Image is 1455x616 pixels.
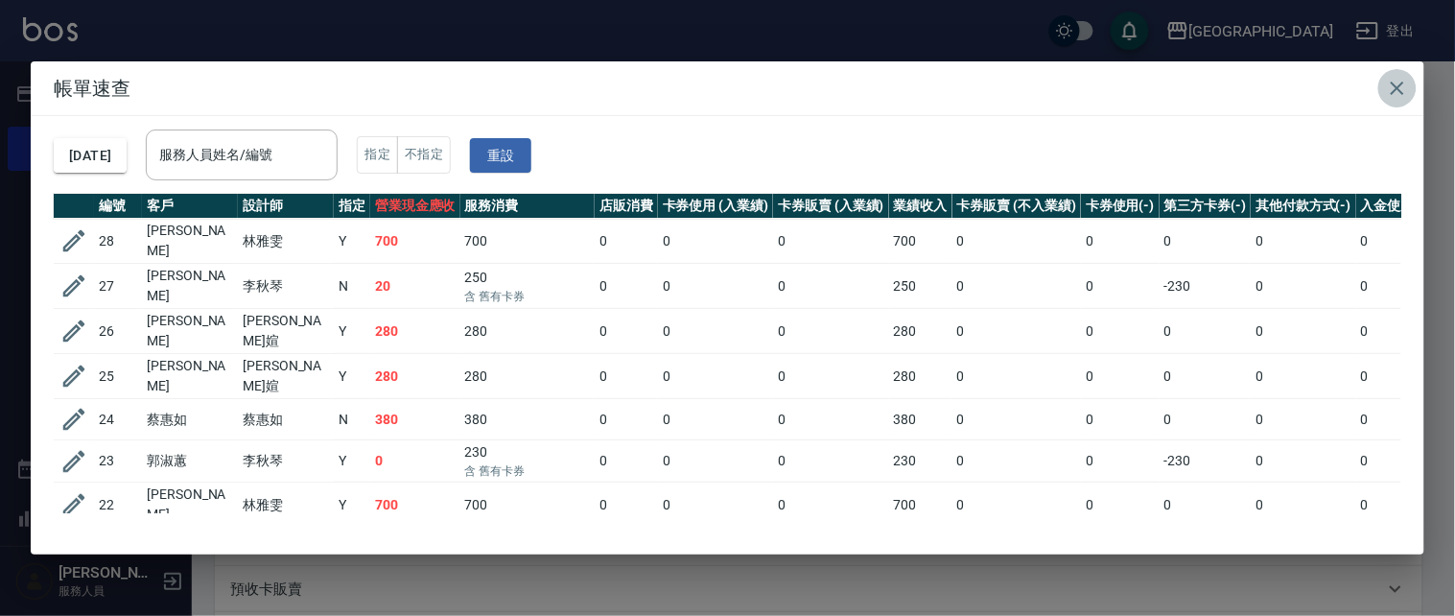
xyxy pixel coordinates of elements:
[94,309,142,354] td: 26
[595,194,658,219] th: 店販消費
[595,309,658,354] td: 0
[460,399,595,440] td: 380
[460,354,595,399] td: 280
[370,354,460,399] td: 280
[1160,264,1252,309] td: -230
[658,354,774,399] td: 0
[1081,483,1160,528] td: 0
[460,264,595,309] td: 250
[952,483,1081,528] td: 0
[54,138,127,174] button: [DATE]
[370,219,460,264] td: 700
[595,354,658,399] td: 0
[658,194,774,219] th: 卡券使用 (入業績)
[1251,309,1356,354] td: 0
[1356,194,1435,219] th: 入金使用(-)
[94,483,142,528] td: 22
[470,138,531,174] button: 重設
[1160,219,1252,264] td: 0
[595,219,658,264] td: 0
[465,462,590,480] p: 含 舊有卡券
[460,483,595,528] td: 700
[1251,219,1356,264] td: 0
[773,399,889,440] td: 0
[773,354,889,399] td: 0
[370,264,460,309] td: 20
[952,399,1081,440] td: 0
[952,194,1081,219] th: 卡券販賣 (不入業績)
[94,264,142,309] td: 27
[658,219,774,264] td: 0
[658,309,774,354] td: 0
[238,354,334,399] td: [PERSON_NAME]媗
[1081,219,1160,264] td: 0
[370,399,460,440] td: 380
[952,264,1081,309] td: 0
[952,219,1081,264] td: 0
[334,219,370,264] td: Y
[334,354,370,399] td: Y
[1356,354,1435,399] td: 0
[334,309,370,354] td: Y
[889,354,952,399] td: 280
[370,440,460,483] td: 0
[773,309,889,354] td: 0
[773,483,889,528] td: 0
[952,440,1081,483] td: 0
[889,483,952,528] td: 700
[334,194,370,219] th: 指定
[334,483,370,528] td: Y
[773,440,889,483] td: 0
[142,399,238,440] td: 蔡惠如
[1356,219,1435,264] td: 0
[1160,309,1252,354] td: 0
[889,440,952,483] td: 230
[1081,309,1160,354] td: 0
[1251,483,1356,528] td: 0
[238,219,334,264] td: 林雅雯
[465,288,590,305] p: 含 舊有卡券
[595,264,658,309] td: 0
[889,309,952,354] td: 280
[773,264,889,309] td: 0
[238,399,334,440] td: 蔡惠如
[889,264,952,309] td: 250
[1081,399,1160,440] td: 0
[889,194,952,219] th: 業績收入
[1160,483,1252,528] td: 0
[142,264,238,309] td: [PERSON_NAME]
[952,309,1081,354] td: 0
[31,61,1424,115] h2: 帳單速查
[1251,264,1356,309] td: 0
[370,483,460,528] td: 700
[595,483,658,528] td: 0
[94,194,142,219] th: 編號
[1251,194,1356,219] th: 其他付款方式(-)
[658,440,774,483] td: 0
[658,483,774,528] td: 0
[773,219,889,264] td: 0
[1356,264,1435,309] td: 0
[889,399,952,440] td: 380
[142,354,238,399] td: [PERSON_NAME]
[1356,399,1435,440] td: 0
[1251,440,1356,483] td: 0
[1251,399,1356,440] td: 0
[1356,483,1435,528] td: 0
[1356,309,1435,354] td: 0
[334,399,370,440] td: N
[238,264,334,309] td: 李秋琴
[94,440,142,483] td: 23
[238,483,334,528] td: 林雅雯
[952,354,1081,399] td: 0
[142,309,238,354] td: [PERSON_NAME]
[1160,194,1252,219] th: 第三方卡券(-)
[1160,399,1252,440] td: 0
[94,354,142,399] td: 25
[238,309,334,354] td: [PERSON_NAME]媗
[889,219,952,264] td: 700
[94,399,142,440] td: 24
[238,440,334,483] td: 李秋琴
[334,440,370,483] td: Y
[370,309,460,354] td: 280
